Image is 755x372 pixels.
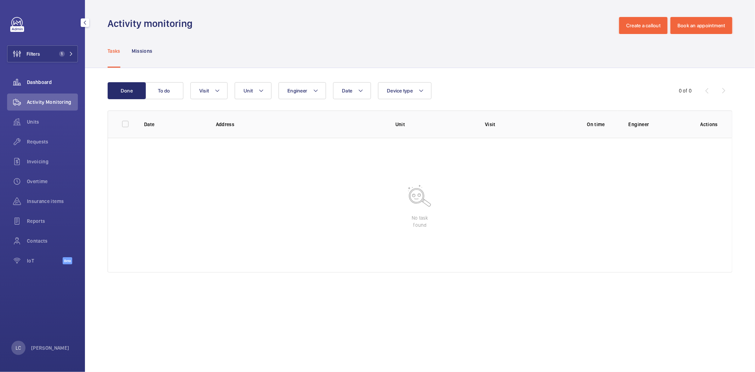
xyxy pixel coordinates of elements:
button: Book an appointment [670,17,732,34]
span: IoT [27,257,63,264]
span: Requests [27,138,78,145]
div: 0 of 0 [679,87,692,94]
button: To do [145,82,183,99]
button: Create a callout [619,17,668,34]
button: Done [108,82,146,99]
span: Filters [27,50,40,57]
button: Date [333,82,371,99]
p: On time [575,121,617,128]
span: Units [27,118,78,125]
p: Tasks [108,47,120,55]
span: Date [342,88,352,94]
span: Insurance items [27,198,78,205]
p: Missions [132,47,153,55]
span: Unit [244,88,253,94]
p: Unit [395,121,474,128]
span: Reports [27,218,78,225]
p: LC [16,344,21,351]
span: Activity Monitoring [27,98,78,106]
span: Invoicing [27,158,78,165]
span: Engineer [287,88,307,94]
span: Dashboard [27,79,78,86]
p: [PERSON_NAME] [31,344,69,351]
span: Beta [63,257,72,264]
h1: Activity monitoring [108,17,197,30]
span: Device type [387,88,413,94]
p: Engineer [629,121,689,128]
button: Device type [378,82,431,99]
p: No task found [412,214,428,229]
span: 1 [59,51,65,57]
button: Engineer [279,82,326,99]
p: Actions [700,121,718,128]
button: Unit [235,82,271,99]
p: Address [216,121,384,128]
p: Date [144,121,205,128]
p: Visit [485,121,563,128]
span: Visit [199,88,209,94]
button: Visit [190,82,228,99]
span: Overtime [27,178,78,185]
button: Filters1 [7,45,78,62]
span: Contacts [27,237,78,244]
